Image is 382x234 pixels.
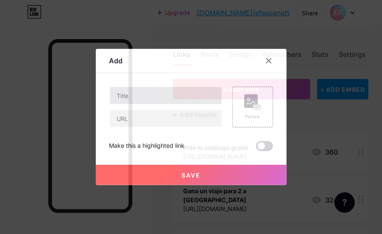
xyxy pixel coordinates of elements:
[109,141,185,151] div: Make this a highlighted link
[110,87,222,104] input: Title
[96,165,287,185] button: Save
[244,113,261,120] div: Picture
[109,56,123,66] div: Add
[181,172,201,179] span: Save
[110,110,222,127] input: URL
